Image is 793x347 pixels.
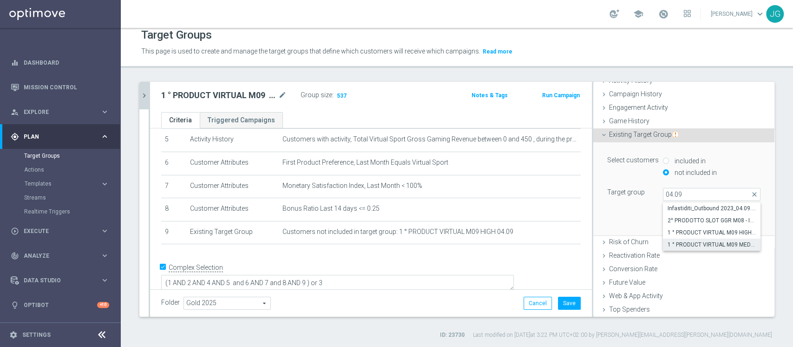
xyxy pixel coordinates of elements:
[11,252,100,260] div: Analyze
[11,276,100,285] div: Data Studio
[751,191,758,198] span: close
[609,265,657,273] span: Conversion Rate
[609,131,679,138] span: Existing Target Group
[524,297,552,310] button: Cancel
[11,108,19,116] i: person_search
[10,108,110,116] button: person_search Explore keyboard_arrow_right
[186,152,279,175] td: Customer Attributes
[10,301,110,309] button: lightbulb Optibot +10
[668,205,756,212] span: Infastiditi_Outbound 2023_04.09.23
[161,129,186,152] td: 5
[24,50,109,75] a: Dashboard
[100,107,109,116] i: keyboard_arrow_right
[25,181,100,187] div: Templates
[24,134,100,140] span: Plan
[440,331,465,339] label: ID: 23730
[25,181,91,187] span: Templates
[282,228,513,236] span: Customers not included in target group: 1 ° PRODUCT VIRTUAL M09 HIGH 04.09
[11,252,19,260] i: track_changes
[11,301,19,309] i: lightbulb
[24,180,110,187] button: Templates keyboard_arrow_right
[100,276,109,285] i: keyboard_arrow_right
[141,28,212,42] h1: Target Groups
[186,129,279,152] td: Activity History
[141,47,480,55] span: This page is used to create and manage the target groups that define which customers will receive...
[186,198,279,221] td: Customer Attributes
[11,59,19,67] i: equalizer
[11,50,109,75] div: Dashboard
[10,227,110,235] button: play_circle_outline Execute keyboard_arrow_right
[301,91,332,99] label: Group size
[668,241,756,248] span: 1 ° PRODUCT VIRTUAL M09 MEDIUM 04.09
[11,227,100,235] div: Execute
[24,152,97,160] a: Target Groups
[10,133,110,140] button: gps_fixed Plan keyboard_arrow_right
[24,205,120,219] div: Realtime Triggers
[100,227,109,235] i: keyboard_arrow_right
[22,332,51,338] a: Settings
[11,133,19,141] i: gps_fixed
[282,205,380,213] span: Bonus Ratio Last 14 days <= 0.25
[11,293,109,317] div: Optibot
[668,217,756,224] span: 2^ PRODOTTO SLOT GGR M08 - INCIDENZA 2^PRODOTTO >20% GGR TOT 04.09
[10,277,110,284] button: Data Studio keyboard_arrow_right
[186,221,279,244] td: Existing Target Group
[609,252,660,259] span: Reactivation Rate
[11,133,100,141] div: Plan
[161,299,180,307] label: Folder
[24,278,100,283] span: Data Studio
[161,198,186,221] td: 8
[10,252,110,260] button: track_changes Analyze keyboard_arrow_right
[9,331,18,339] i: settings
[24,109,100,115] span: Explore
[169,263,223,272] label: Complex Selection
[24,194,97,201] a: Streams
[282,135,577,143] span: Customers with activity, Total Virtual Sport Gross Gaming Revenue between 0 and 450 , during the ...
[24,208,97,215] a: Realtime Triggers
[161,152,186,175] td: 6
[24,149,120,163] div: Target Groups
[668,229,756,236] span: 1 ° PRODUCT VIRTUAL M09 HIGH 04.09
[100,180,109,188] i: keyboard_arrow_right
[609,306,650,313] span: Top Spenders
[161,90,276,101] h2: 1 ° PRODUCT VIRTUAL M09 LOW 04.09
[282,182,422,190] span: Monetary Satisfaction Index, Last Month < 100%
[663,188,760,201] input: Quick find
[24,191,120,205] div: Streams
[24,75,109,100] a: Mission Control
[186,175,279,198] td: Customer Attributes
[161,112,200,128] a: Criteria
[710,7,766,21] a: [PERSON_NAME]keyboard_arrow_down
[24,253,100,259] span: Analyze
[11,227,19,235] i: play_circle_outline
[24,163,120,177] div: Actions
[200,112,283,128] a: Triggered Campaigns
[609,279,645,286] span: Future Value
[332,91,334,99] label: :
[24,293,97,317] a: Optibot
[139,82,149,109] button: chevron_right
[672,168,717,177] label: not included in
[336,92,347,101] span: 537
[558,297,581,310] button: Save
[609,238,649,246] span: Risk of Churn
[609,292,663,300] span: Web & App Activity
[24,228,100,234] span: Execute
[161,221,186,244] td: 9
[609,90,662,98] span: Campaign History
[541,90,581,100] button: Run Campaign
[607,188,645,196] lable: Target group
[11,75,109,100] div: Mission Control
[100,251,109,260] i: keyboard_arrow_right
[609,104,668,111] span: Engagement Activity
[766,5,784,23] div: JG
[10,59,110,67] button: equalizer Dashboard
[672,157,706,165] label: included in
